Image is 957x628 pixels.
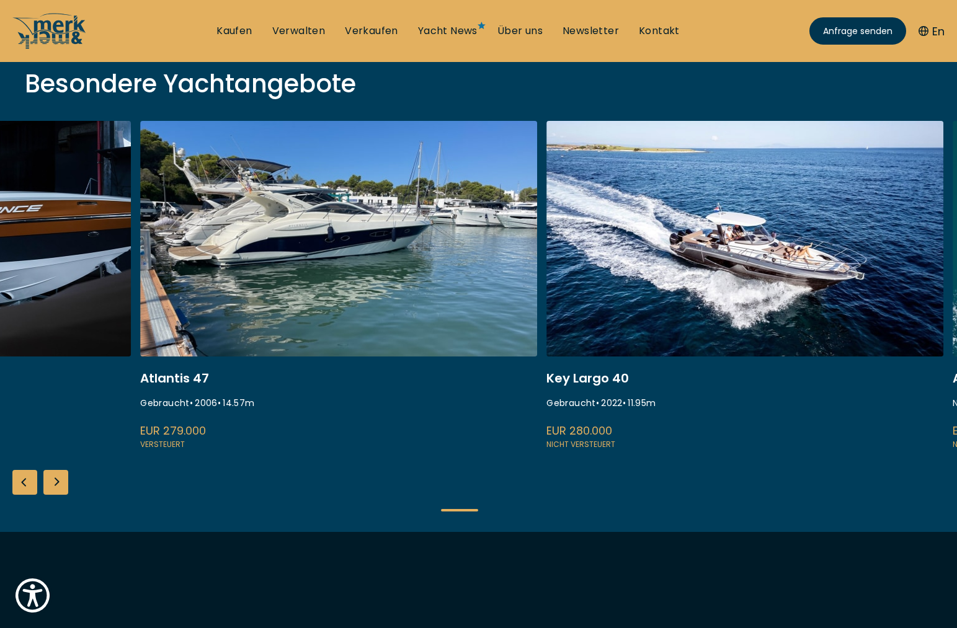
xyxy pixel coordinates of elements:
[345,24,398,38] a: Verkaufen
[43,470,68,495] div: Next slide
[12,575,53,616] button: Show Accessibility Preferences
[919,23,945,40] button: En
[216,24,252,38] a: Kaufen
[497,24,543,38] a: Über uns
[823,25,892,38] span: Anfrage senden
[272,24,326,38] a: Verwalten
[418,24,478,38] a: Yacht News
[12,470,37,495] div: Previous slide
[563,24,619,38] a: Newsletter
[809,17,906,45] a: Anfrage senden
[639,24,680,38] a: Kontakt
